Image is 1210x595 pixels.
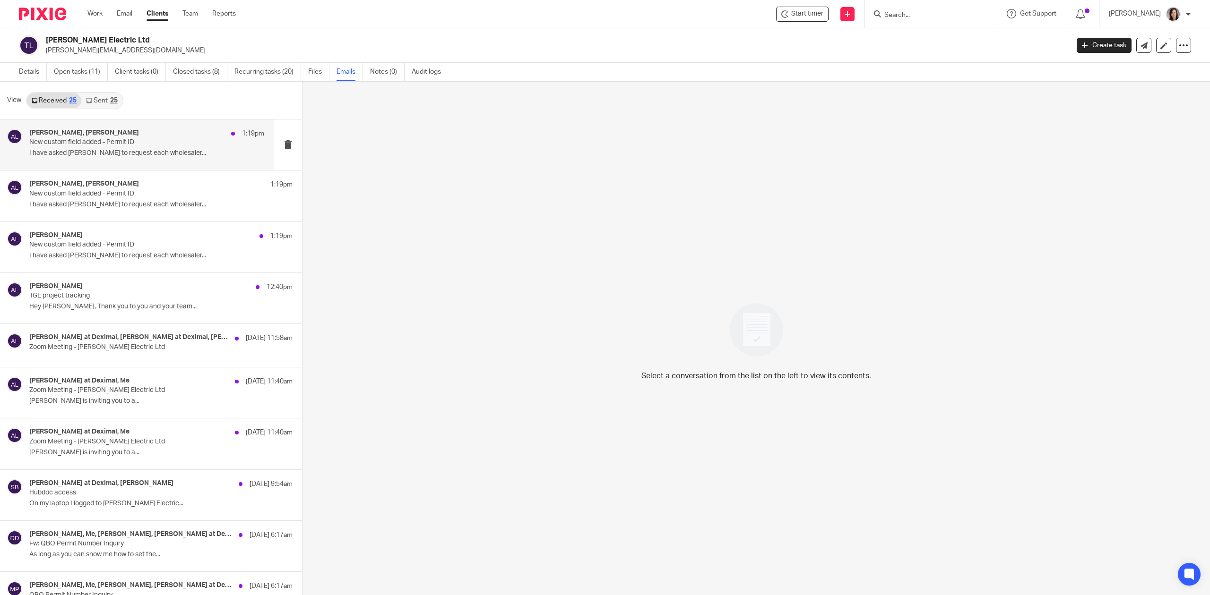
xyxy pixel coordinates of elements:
[46,35,859,45] h2: [PERSON_NAME] Electric Ltd
[29,449,293,457] p: [PERSON_NAME] is inviting you to a...
[29,540,240,548] p: Fw: QBO Permit Number Inquiry
[308,63,329,81] a: Files
[776,7,829,22] div: TG Schulz Electric Ltd
[29,303,293,311] p: Hey [PERSON_NAME], Thank you to you and your team...
[29,551,293,559] p: As long as you can show me how to set the...
[212,9,236,18] a: Reports
[1020,10,1056,17] span: Get Support
[19,63,47,81] a: Details
[7,428,22,443] img: svg%3E
[29,149,264,157] p: I have asked [PERSON_NAME] to request each wholesaler...
[81,93,122,108] a: Sent25
[87,9,103,18] a: Work
[267,282,293,292] p: 12:40pm
[7,333,22,348] img: svg%3E
[7,129,22,144] img: svg%3E
[182,9,198,18] a: Team
[250,581,293,591] p: [DATE] 6:17am
[29,180,139,188] h4: [PERSON_NAME], [PERSON_NAME]
[883,11,968,20] input: Search
[1109,9,1161,18] p: [PERSON_NAME]
[7,479,22,494] img: svg%3E
[29,479,173,487] h4: [PERSON_NAME] at Deximal, [PERSON_NAME]
[242,129,264,138] p: 1:19pm
[246,333,293,343] p: [DATE] 11:58am
[29,489,240,497] p: Hubdoc access
[29,581,234,589] h4: [PERSON_NAME], Me, [PERSON_NAME], [PERSON_NAME] at Deximal
[7,282,22,297] img: svg%3E
[29,292,240,300] p: TGE project tracking
[29,231,83,239] h4: [PERSON_NAME]
[29,377,130,385] h4: [PERSON_NAME] at Deximal, Me
[791,9,823,19] span: Start timer
[29,190,240,198] p: New custom field added - Permit ID
[29,252,293,260] p: I have asked [PERSON_NAME] to request each wholesaler...
[7,377,22,392] img: svg%3E
[46,46,1063,55] p: [PERSON_NAME][EMAIL_ADDRESS][DOMAIN_NAME]
[54,63,108,81] a: Open tasks (11)
[69,97,77,104] div: 25
[7,95,21,105] span: View
[19,8,66,20] img: Pixie
[117,9,132,18] a: Email
[7,180,22,195] img: svg%3E
[19,35,39,55] img: svg%3E
[27,93,81,108] a: Received25
[29,438,240,446] p: Zoom Meeting - [PERSON_NAME] Electric Ltd
[29,241,240,249] p: New custom field added - Permit ID
[270,231,293,241] p: 1:19pm
[641,370,871,382] p: Select a conversation from the list on the left to view its contents.
[412,63,448,81] a: Audit logs
[29,530,234,538] h4: [PERSON_NAME], Me, [PERSON_NAME], [PERSON_NAME] at Deximal
[234,63,301,81] a: Recurring tasks (20)
[115,63,166,81] a: Client tasks (0)
[29,138,217,146] p: New custom field added - Permit ID
[250,479,293,489] p: [DATE] 9:54am
[270,180,293,189] p: 1:19pm
[147,9,168,18] a: Clients
[29,428,130,436] h4: [PERSON_NAME] at Deximal, Me
[7,231,22,246] img: svg%3E
[29,201,293,209] p: I have asked [PERSON_NAME] to request each wholesaler...
[7,530,22,545] img: svg%3E
[29,386,240,394] p: Zoom Meeting - [PERSON_NAME] Electric Ltd
[29,282,83,290] h4: [PERSON_NAME]
[370,63,405,81] a: Notes (0)
[110,97,118,104] div: 25
[246,377,293,386] p: [DATE] 11:40am
[1077,38,1132,53] a: Create task
[29,129,139,137] h4: [PERSON_NAME], [PERSON_NAME]
[29,333,230,341] h4: [PERSON_NAME] at Deximal, [PERSON_NAME] at Deximal, [PERSON_NAME], Me
[29,500,293,508] p: On my laptop I logged to [PERSON_NAME] Electric...
[1166,7,1181,22] img: Danielle%20photo.jpg
[29,343,240,351] p: Zoom Meeting - [PERSON_NAME] Electric Ltd
[173,63,227,81] a: Closed tasks (8)
[724,297,789,363] img: image
[246,428,293,437] p: [DATE] 11:40am
[250,530,293,540] p: [DATE] 6:17am
[337,63,363,81] a: Emails
[29,397,293,405] p: [PERSON_NAME] is inviting you to a...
